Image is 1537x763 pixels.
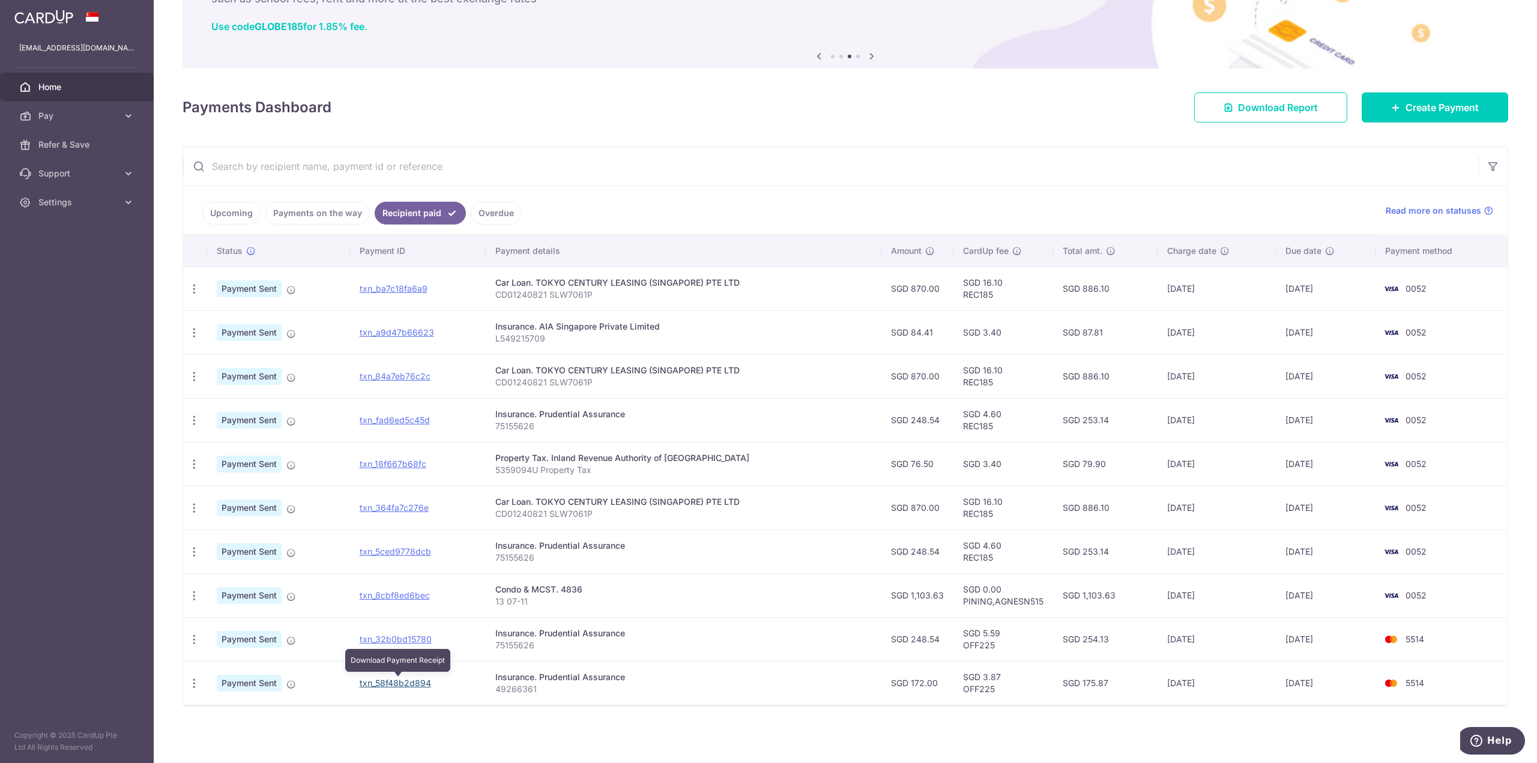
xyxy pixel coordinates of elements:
td: [DATE] [1276,354,1375,398]
span: Due date [1285,245,1321,257]
a: txn_5ced9778dcb [360,546,431,556]
span: Total amt. [1063,245,1102,257]
td: SGD 5.59 OFF225 [953,617,1053,661]
div: Property Tax. Inland Revenue Authority of [GEOGRAPHIC_DATA] [495,452,872,464]
span: Charge date [1167,245,1216,257]
td: SGD 1,103.63 [881,573,953,617]
span: Amount [891,245,922,257]
td: SGD 175.87 [1053,661,1158,705]
td: SGD 87.81 [1053,310,1158,354]
a: txn_8cbf8ed6bec [360,590,430,600]
td: SGD 172.00 [881,661,953,705]
div: Insurance. Prudential Assurance [495,627,872,639]
td: SGD 886.10 [1053,354,1158,398]
img: Bank Card [1379,325,1403,340]
a: Use codeGLOBE185for 1.85% fee. [211,20,367,32]
span: Refer & Save [38,139,118,151]
span: Payment Sent [217,412,282,429]
td: SGD 253.14 [1053,529,1158,573]
td: [DATE] [1158,398,1276,442]
a: txn_84a7eb76c2c [360,371,430,381]
th: Payment method [1375,235,1508,267]
td: SGD 76.50 [881,442,953,486]
span: Pay [38,110,118,122]
a: txn_18f667b68fc [360,459,426,469]
td: [DATE] [1276,442,1375,486]
span: Payment Sent [217,499,282,516]
span: Download Report [1238,100,1318,115]
td: SGD 0.00 PINING,AGNESN515 [953,573,1053,617]
div: Car Loan. TOKYO CENTURY LEASING (SINGAPORE) PTE LTD [495,277,872,289]
td: [DATE] [1276,267,1375,310]
iframe: Opens a widget where you can find more information [1460,727,1525,757]
td: SGD 84.41 [881,310,953,354]
td: [DATE] [1158,486,1276,529]
b: GLOBE185 [255,20,303,32]
td: [DATE] [1276,573,1375,617]
span: CardUp fee [963,245,1009,257]
td: SGD 870.00 [881,486,953,529]
div: Car Loan. TOKYO CENTURY LEASING (SINGAPORE) PTE LTD [495,496,872,508]
span: Payment Sent [217,543,282,560]
span: Payment Sent [217,324,282,341]
td: SGD 4.60 REC185 [953,529,1053,573]
p: L549215709 [495,333,872,345]
td: SGD 870.00 [881,354,953,398]
td: SGD 254.13 [1053,617,1158,661]
h4: Payments Dashboard [183,97,331,118]
td: SGD 3.87 OFF225 [953,661,1053,705]
a: txn_fad6ed5c45d [360,415,430,425]
span: Home [38,81,118,93]
img: Bank Card [1379,501,1403,515]
img: Bank Card [1379,632,1403,647]
td: SGD 248.54 [881,529,953,573]
div: Insurance. Prudential Assurance [495,671,872,683]
td: [DATE] [1276,486,1375,529]
p: 5359094U Property Tax [495,464,872,476]
td: SGD 16.10 REC185 [953,486,1053,529]
td: [DATE] [1276,661,1375,705]
td: [DATE] [1276,617,1375,661]
p: CD01240821 SLW7061P [495,289,872,301]
p: CD01240821 SLW7061P [495,508,872,520]
img: Bank Card [1379,282,1403,296]
td: [DATE] [1158,310,1276,354]
td: SGD 248.54 [881,617,953,661]
td: SGD 16.10 REC185 [953,267,1053,310]
a: Download Report [1194,92,1347,122]
div: Download Payment Receipt [345,649,450,672]
span: Payment Sent [217,456,282,472]
img: CardUp [14,10,73,24]
img: Bank Card [1379,369,1403,384]
a: Upcoming [202,202,261,225]
span: 5514 [1406,678,1424,688]
input: Search by recipient name, payment id or reference [183,147,1479,185]
span: 0052 [1406,327,1427,337]
img: Bank Card [1379,676,1403,690]
img: Bank Card [1379,588,1403,603]
td: SGD 253.14 [1053,398,1158,442]
p: [EMAIL_ADDRESS][DOMAIN_NAME] [19,42,134,54]
td: [DATE] [1158,661,1276,705]
span: Payment Sent [217,631,282,648]
td: [DATE] [1158,529,1276,573]
td: SGD 3.40 [953,310,1053,354]
th: Payment details [486,235,882,267]
a: Payments on the way [265,202,370,225]
span: 0052 [1406,502,1427,513]
div: Insurance. Prudential Assurance [495,540,872,552]
td: [DATE] [1276,529,1375,573]
a: txn_32b0bd15780 [360,634,432,644]
td: [DATE] [1158,617,1276,661]
span: 0052 [1406,590,1427,600]
a: Read more on statuses [1386,205,1493,217]
div: Car Loan. TOKYO CENTURY LEASING (SINGAPORE) PTE LTD [495,364,872,376]
div: Condo & MCST. 4836 [495,584,872,596]
p: 13 07-11 [495,596,872,608]
a: txn_364fa7c276e [360,502,429,513]
span: 0052 [1406,459,1427,469]
span: 0052 [1406,371,1427,381]
span: Settings [38,196,118,208]
a: Create Payment [1362,92,1508,122]
td: [DATE] [1276,310,1375,354]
